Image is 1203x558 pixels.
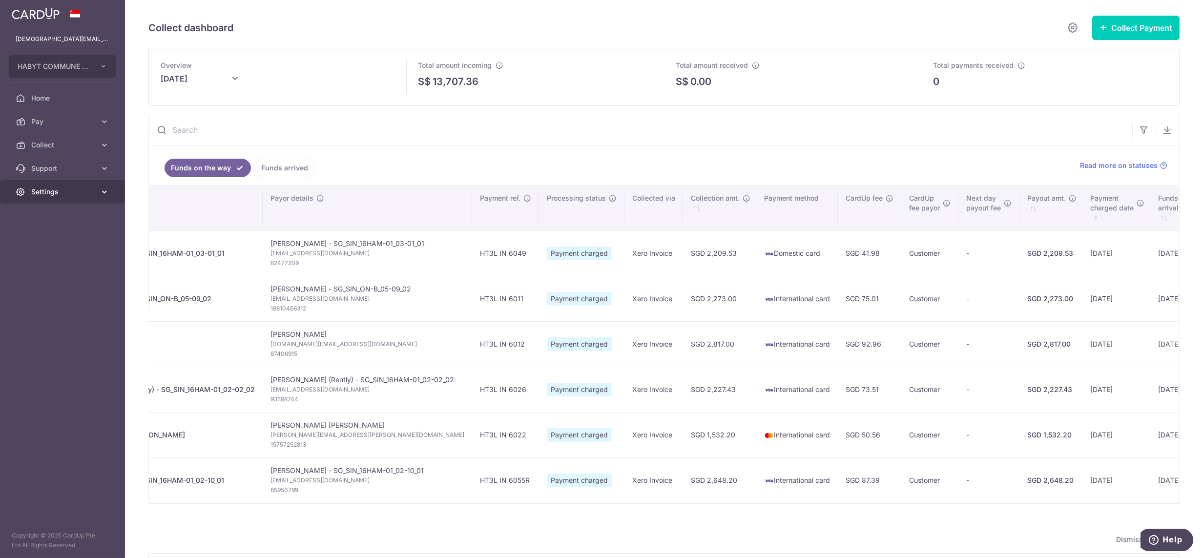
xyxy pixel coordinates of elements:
[270,475,464,485] span: [EMAIL_ADDRESS][DOMAIN_NAME]
[418,74,431,89] span: S$
[472,321,539,367] td: HT3L IN 6012
[624,186,683,230] th: Collected via
[472,367,539,412] td: HT3L IN 6026
[270,258,464,268] span: 82477209
[624,230,683,276] td: Xero Invoice
[547,428,612,442] span: Payment charged
[18,62,90,71] span: HABYT COMMUNE SINGAPORE 1 PTE LTD
[31,117,96,126] span: Pay
[1141,529,1193,553] iframe: Opens a widget where you can find more information
[901,230,958,276] td: Customer
[909,193,940,213] span: CardUp fee payor
[71,430,255,440] div: [PERSON_NAME] [PERSON_NAME]
[270,485,464,495] span: 85950799
[263,367,472,412] td: [PERSON_NAME] (Rently) - SG_SIN_16HAM-01_02-02_02
[418,61,492,69] span: Total amount incoming
[846,193,883,203] span: CardUp fee
[547,247,612,260] span: Payment charged
[9,55,116,78] button: HABYT COMMUNE SINGAPORE 1 PTE LTD
[901,457,958,503] td: Customer
[270,304,464,313] span: 18810466312
[71,385,255,394] div: [PERSON_NAME] (Rently) - SG_SIN_16HAM-01_02-02_02
[958,457,1019,503] td: -
[472,230,539,276] td: HT3L IN 6049
[756,367,838,412] td: International card
[547,383,612,396] span: Payment charged
[255,159,314,177] a: Funds arrived
[683,457,756,503] td: SGD 2,648.20
[933,61,1014,69] span: Total payments received
[270,430,464,440] span: [PERSON_NAME][EMAIL_ADDRESS][PERSON_NAME][DOMAIN_NAME]
[270,385,464,394] span: [EMAIL_ADDRESS][DOMAIN_NAME]
[683,412,756,457] td: SGD 1,532.20
[165,159,251,177] a: Funds on the way
[71,475,255,485] div: [PERSON_NAME] - SG_SIN_16HAM-01_02-10_01
[71,248,255,258] div: [PERSON_NAME] - SG_SIN_16HAM-01_03-01_01
[901,276,958,321] td: Customer
[1082,321,1150,367] td: [DATE]
[756,276,838,321] td: International card
[1116,534,1176,545] span: Dismiss guide
[31,164,96,173] span: Support
[433,74,479,89] p: 13,707.36
[838,186,901,230] th: CardUp fee
[838,367,901,412] td: SGD 73.51
[1082,276,1150,321] td: [DATE]
[958,276,1019,321] td: -
[22,7,42,16] span: Help
[958,367,1019,412] td: -
[547,292,612,306] span: Payment charged
[958,186,1019,230] th: Next daypayout fee
[270,440,464,450] span: 15757252813
[958,230,1019,276] td: -
[901,186,958,230] th: CardUpfee payor
[1082,230,1150,276] td: [DATE]
[1082,367,1150,412] td: [DATE]
[270,248,464,258] span: [EMAIL_ADDRESS][DOMAIN_NAME]
[676,61,748,69] span: Total amount received
[958,412,1019,457] td: -
[756,321,838,367] td: International card
[1027,193,1066,203] span: Payout amt.
[756,457,838,503] td: International card
[1019,186,1082,230] th: Payout amt. : activate to sort column ascending
[472,186,539,230] th: Payment ref.
[756,230,838,276] td: Domestic card
[12,8,60,20] img: CardUp
[270,294,464,304] span: [EMAIL_ADDRESS][DOMAIN_NAME]
[161,61,192,69] span: Overview
[270,349,464,359] span: 87406915
[683,186,756,230] th: Collection amt. : activate to sort column ascending
[764,431,774,440] img: mastercard-sm-87a3fd1e0bddd137fecb07648320f44c262e2538e7db6024463105ddbc961eb2.png
[1082,412,1150,457] td: [DATE]
[901,412,958,457] td: Customer
[59,186,263,230] th: Customer name
[539,186,624,230] th: Processing status
[31,93,96,103] span: Home
[676,74,688,89] span: S$
[16,34,109,44] p: [DEMOGRAPHIC_DATA][EMAIL_ADDRESS][DOMAIN_NAME]
[838,412,901,457] td: SGD 50.56
[764,476,774,486] img: visa-sm-192604c4577d2d35970c8ed26b86981c2741ebd56154ab54ad91a526f0f24972.png
[690,74,711,89] p: 0.00
[1158,193,1195,213] span: Funds arrival date
[472,457,539,503] td: HT3L IN 6055R
[1027,248,1075,258] div: SGD 2,209.53
[764,385,774,395] img: visa-sm-192604c4577d2d35970c8ed26b86981c2741ebd56154ab54ad91a526f0f24972.png
[624,321,683,367] td: Xero Invoice
[1090,193,1134,213] span: Payment charged date
[838,457,901,503] td: SGD 87.39
[148,20,233,36] h5: Collect dashboard
[31,140,96,150] span: Collect
[263,412,472,457] td: [PERSON_NAME] [PERSON_NAME]
[764,294,774,304] img: visa-sm-192604c4577d2d35970c8ed26b86981c2741ebd56154ab54ad91a526f0f24972.png
[624,276,683,321] td: Xero Invoice
[756,186,838,230] th: Payment method
[683,367,756,412] td: SGD 2,227.43
[933,74,940,89] p: 0
[1092,16,1180,40] button: Collect Payment
[683,276,756,321] td: SGD 2,273.00
[31,187,96,197] span: Settings
[1027,475,1075,485] div: SGD 2,648.20
[838,230,901,276] td: SGD 41.98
